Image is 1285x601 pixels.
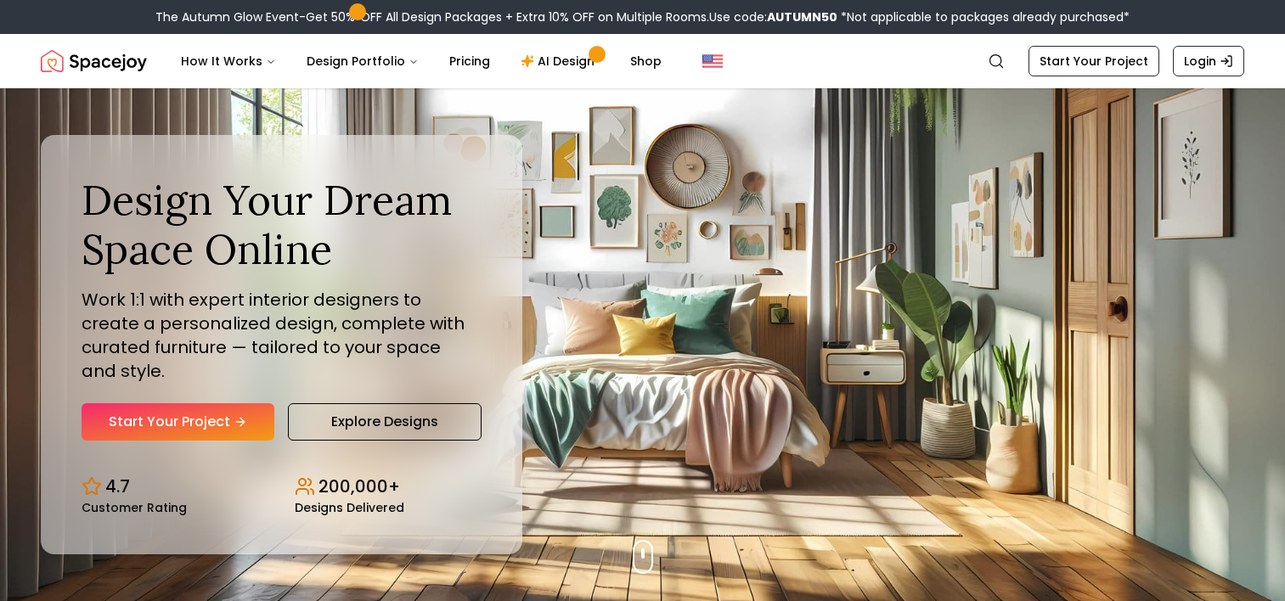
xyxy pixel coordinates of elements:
[82,288,482,383] p: Work 1:1 with expert interior designers to create a personalized design, complete with curated fu...
[295,502,404,514] small: Designs Delivered
[617,44,675,78] a: Shop
[702,51,723,71] img: United States
[82,461,482,514] div: Design stats
[41,44,147,78] a: Spacejoy
[82,176,482,273] h1: Design Your Dream Space Online
[507,44,613,78] a: AI Design
[318,475,400,498] p: 200,000+
[1173,46,1244,76] a: Login
[41,34,1244,88] nav: Global
[436,44,504,78] a: Pricing
[82,502,187,514] small: Customer Rating
[41,44,147,78] img: Spacejoy Logo
[82,403,274,441] a: Start Your Project
[288,403,482,441] a: Explore Designs
[155,8,1130,25] div: The Autumn Glow Event-Get 50% OFF All Design Packages + Extra 10% OFF on Multiple Rooms.
[767,8,837,25] b: AUTUMN50
[837,8,1130,25] span: *Not applicable to packages already purchased*
[167,44,290,78] button: How It Works
[709,8,837,25] span: Use code:
[293,44,432,78] button: Design Portfolio
[167,44,675,78] nav: Main
[1029,46,1159,76] a: Start Your Project
[105,475,130,498] p: 4.7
